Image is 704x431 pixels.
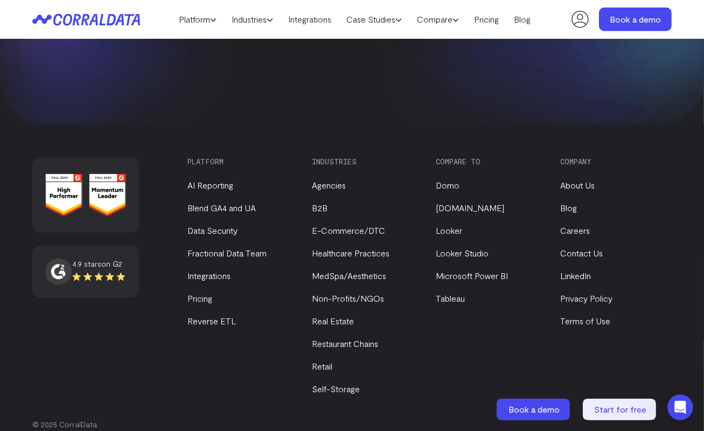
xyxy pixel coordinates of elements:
[281,11,339,27] a: Integrations
[312,248,389,258] a: Healthcare Practices
[187,180,233,190] a: AI Reporting
[312,203,327,213] a: B2B
[509,404,560,414] span: Book a demo
[436,203,505,213] a: [DOMAIN_NAME]
[466,11,506,27] a: Pricing
[312,225,385,235] a: E-Commerce/DTC
[560,157,666,166] h3: Company
[312,180,346,190] a: Agencies
[667,394,693,420] iframe: Intercom live chat
[101,259,122,268] span: on G2
[312,316,354,326] a: Real Estate
[312,338,378,349] a: Restaurant Chains
[560,203,577,213] a: Blog
[599,8,672,31] a: Book a demo
[187,316,236,326] a: Reverse ETL
[436,157,542,166] h3: Compare to
[171,11,224,27] a: Platform
[187,270,231,281] a: Integrations
[560,248,603,258] a: Contact Us
[560,316,610,326] a: Terms of Use
[560,293,612,303] a: Privacy Policy
[312,157,418,166] h3: Industries
[497,399,572,420] a: Book a demo
[187,293,212,303] a: Pricing
[312,361,332,371] a: Retail
[436,270,508,281] a: Microsoft Power BI
[224,11,281,27] a: Industries
[187,203,256,213] a: Blend GA4 and UA
[312,384,360,394] a: Self-Storage
[560,270,591,281] a: LinkedIn
[583,399,658,420] a: Start for free
[409,11,466,27] a: Compare
[560,225,590,235] a: Careers
[436,225,463,235] a: Looker
[339,11,409,27] a: Case Studies
[436,180,460,190] a: Domo
[32,419,672,430] p: © 2025 CorralData
[560,180,595,190] a: About Us
[436,293,465,303] a: Tableau
[45,259,126,286] a: 4.9 starson G2
[187,225,238,235] a: Data Security
[595,404,647,414] span: Start for free
[187,248,267,258] a: Fractional Data Team
[506,11,538,27] a: Blog
[312,270,386,281] a: MedSpa/Aesthetics
[312,293,384,303] a: Non-Profits/NGOs
[72,259,126,269] div: 4.9 stars
[436,248,489,258] a: Looker Studio
[187,157,294,166] h3: Platform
